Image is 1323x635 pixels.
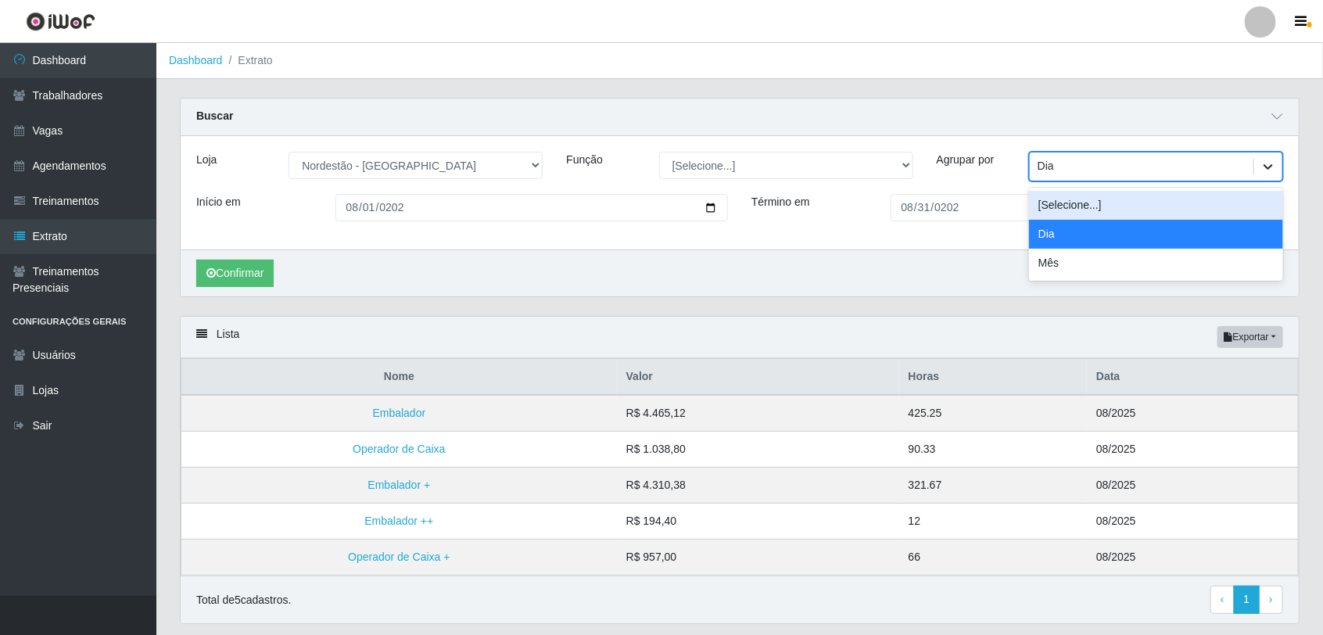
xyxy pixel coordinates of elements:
nav: breadcrumb [156,43,1323,79]
a: Embalador ++ [364,515,433,527]
th: Nome [181,359,617,396]
input: 00/00/0000 [335,194,729,221]
td: R$ 957,00 [617,540,899,576]
td: R$ 1.038,80 [617,432,899,468]
span: › [1269,593,1273,605]
label: Início em [196,194,241,210]
label: Agrupar por [937,152,995,168]
div: Mês [1029,249,1283,278]
label: Loja [196,152,217,168]
p: Total de 5 cadastros. [196,592,291,608]
div: Dia [1038,159,1054,175]
td: R$ 194,40 [617,504,899,540]
td: 321.67 [899,468,1087,504]
td: 08/2025 [1087,504,1298,540]
img: CoreUI Logo [26,12,95,31]
div: Lista [181,317,1299,358]
a: Next [1259,586,1283,614]
strong: Buscar [196,109,233,122]
th: Horas [899,359,1087,396]
a: Operador de Caixa [353,443,445,455]
td: 12 [899,504,1087,540]
nav: pagination [1210,586,1283,614]
li: Extrato [223,52,273,69]
a: Embalador + [368,479,431,491]
a: Embalador [373,407,426,419]
div: Dia [1029,220,1283,249]
a: Dashboard [169,54,223,66]
td: 08/2025 [1087,395,1298,432]
th: Valor [617,359,899,396]
button: Confirmar [196,260,274,287]
label: Função [566,152,603,168]
button: Exportar [1217,326,1283,348]
td: 66 [899,540,1087,576]
input: 00/00/0000 [891,194,1284,221]
td: 90.33 [899,432,1087,468]
td: R$ 4.310,38 [617,468,899,504]
td: 08/2025 [1087,540,1298,576]
span: ‹ [1221,593,1224,605]
label: Término em [751,194,810,210]
a: Previous [1210,586,1235,614]
th: Data [1087,359,1298,396]
a: 1 [1234,586,1260,614]
div: [Selecione...] [1029,191,1283,220]
td: R$ 4.465,12 [617,395,899,432]
td: 08/2025 [1087,432,1298,468]
td: 08/2025 [1087,468,1298,504]
td: 425.25 [899,395,1087,432]
a: Operador de Caixa + [348,551,450,563]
